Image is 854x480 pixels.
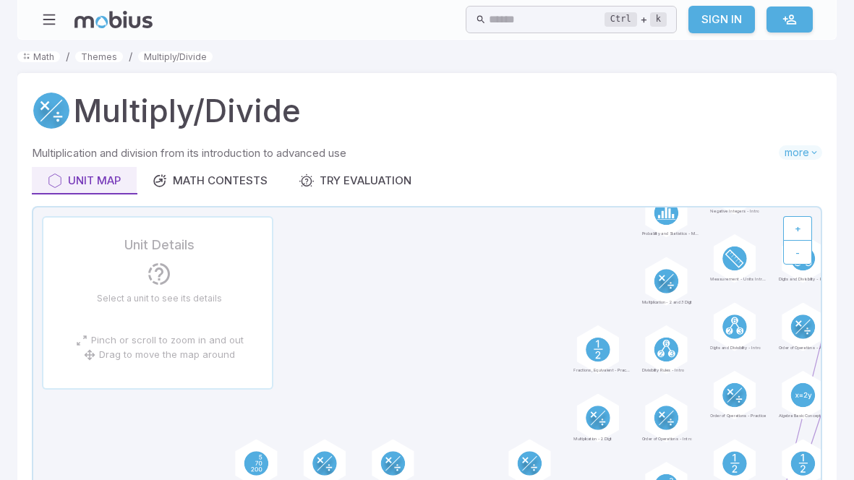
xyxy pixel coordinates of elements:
[66,48,69,64] li: /
[650,12,667,27] kbd: k
[97,293,222,304] p: Select a unit to see its details
[74,87,301,134] h1: Multiply/Divide
[32,91,71,130] a: Multiply/Divide
[642,231,699,237] span: Probability and Statistics - Mean, Median, and Mode - Intro
[710,345,760,351] span: Digits and Divisibility - Intro
[573,436,612,442] span: Multiplication - 2 Digit
[573,368,630,374] span: Fractions, Equivalent - Practice
[17,51,60,62] a: Math
[688,6,755,33] a: Sign In
[138,51,213,62] a: Multiply/Divide
[48,173,121,189] div: Unit Map
[124,235,195,255] h5: Unit Details
[99,348,235,362] p: Drag to move the map around
[779,413,835,419] span: Algebra Basic Concepts - Intro
[642,368,684,374] span: Divisibility Rules - Intro
[91,333,244,348] p: Pinch or scroll to zoom in and out
[642,436,692,442] span: Order of Operations - Intro
[299,173,411,189] div: Try Evaluation
[710,277,767,283] span: Measurement - Units Intro - Metric
[783,240,812,265] button: -
[605,12,637,27] kbd: Ctrl
[710,208,759,214] span: Negative Integers - Intro
[605,11,667,28] div: +
[783,216,812,241] button: +
[779,277,835,283] span: Digits and Divisibility - Practice
[779,345,835,351] span: Order of Operations - Advanced
[129,48,132,64] li: /
[153,173,268,189] div: Math Contests
[642,299,692,305] span: Multiplication - 2 and 3 Digit
[32,145,779,161] p: Multiplication and division from its introduction to advanced use
[17,48,837,64] nav: breadcrumb
[710,413,766,419] span: Order of Operations - Practice
[75,51,123,62] a: Themes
